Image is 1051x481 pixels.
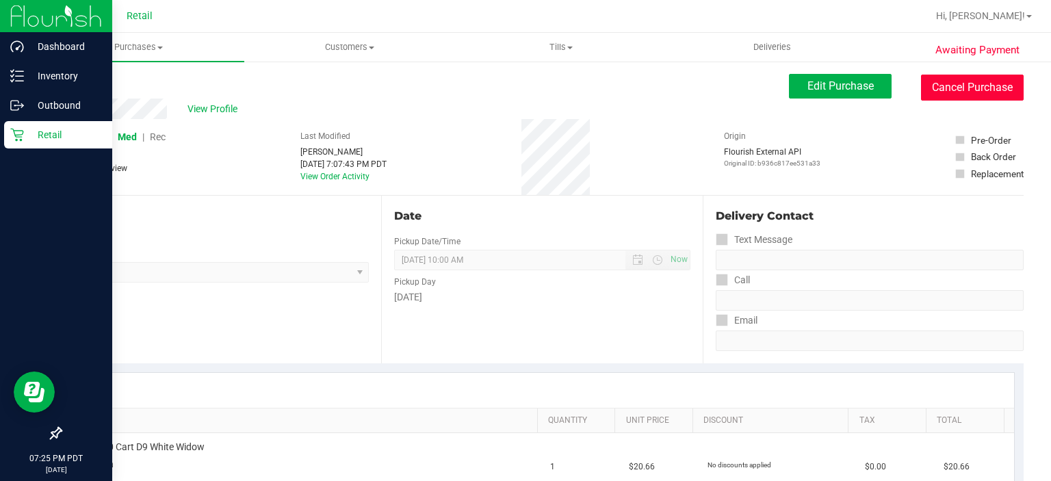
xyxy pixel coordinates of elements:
[394,290,690,304] div: [DATE]
[716,290,1024,311] input: Format: (999) 999-9999
[24,127,106,143] p: Retail
[150,131,166,142] span: Rec
[935,42,1020,58] span: Awaiting Payment
[79,441,205,454] span: MM 510 Cart D9 White Widow
[807,79,874,92] span: Edit Purchase
[300,172,369,181] a: View Order Activity
[971,150,1016,164] div: Back Order
[865,460,886,473] span: $0.00
[127,10,153,22] span: Retail
[971,167,1024,181] div: Replacement
[456,41,666,53] span: Tills
[187,102,242,116] span: View Profile
[716,250,1024,270] input: Format: (999) 999-9999
[10,99,24,112] inline-svg: Outbound
[724,130,746,142] label: Origin
[24,68,106,84] p: Inventory
[859,415,921,426] a: Tax
[300,130,350,142] label: Last Modified
[142,131,144,142] span: |
[60,208,369,224] div: Location
[394,276,436,288] label: Pickup Day
[245,41,455,53] span: Customers
[944,460,970,473] span: $20.66
[6,452,106,465] p: 07:25 PM PDT
[300,146,387,158] div: [PERSON_NAME]
[937,415,998,426] a: Total
[735,41,809,53] span: Deliveries
[33,41,244,53] span: Purchases
[300,158,387,170] div: [DATE] 7:07:43 PM PDT
[716,230,792,250] label: Text Message
[708,461,771,469] span: No discounts applied
[118,131,137,142] span: Med
[789,74,892,99] button: Edit Purchase
[724,158,820,168] p: Original ID: b936c817ee531a33
[33,33,244,62] a: Purchases
[971,133,1011,147] div: Pre-Order
[14,372,55,413] iframe: Resource center
[24,38,106,55] p: Dashboard
[703,415,843,426] a: Discount
[550,460,555,473] span: 1
[81,415,532,426] a: SKU
[455,33,666,62] a: Tills
[716,311,757,330] label: Email
[10,128,24,142] inline-svg: Retail
[716,208,1024,224] div: Delivery Contact
[724,146,820,168] div: Flourish External API
[394,235,460,248] label: Pickup Date/Time
[629,460,655,473] span: $20.66
[6,465,106,475] p: [DATE]
[24,97,106,114] p: Outbound
[666,33,878,62] a: Deliveries
[394,208,690,224] div: Date
[548,415,610,426] a: Quantity
[244,33,456,62] a: Customers
[921,75,1024,101] button: Cancel Purchase
[626,415,688,426] a: Unit Price
[936,10,1025,21] span: Hi, [PERSON_NAME]!
[10,69,24,83] inline-svg: Inventory
[10,40,24,53] inline-svg: Dashboard
[716,270,750,290] label: Call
